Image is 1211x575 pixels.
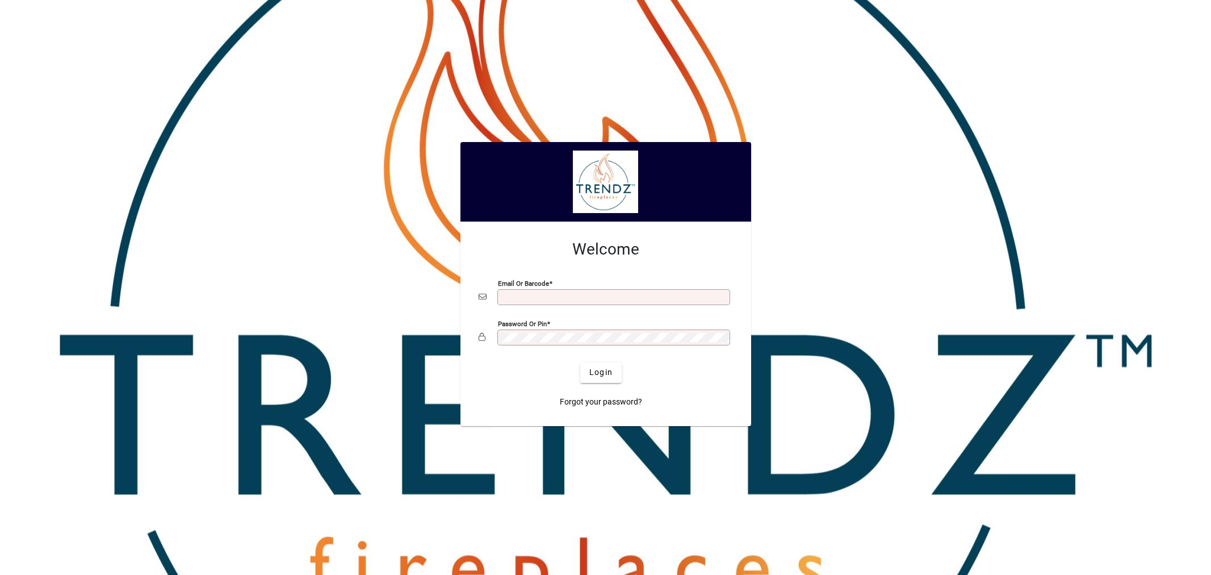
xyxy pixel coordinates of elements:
a: Forgot your password? [555,392,647,413]
mat-label: Email or Barcode [498,279,549,287]
span: Forgot your password? [560,396,642,408]
h2: Welcome [479,240,733,259]
span: Login [589,366,613,378]
button: Login [580,363,622,383]
mat-label: Password or Pin [498,319,547,327]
